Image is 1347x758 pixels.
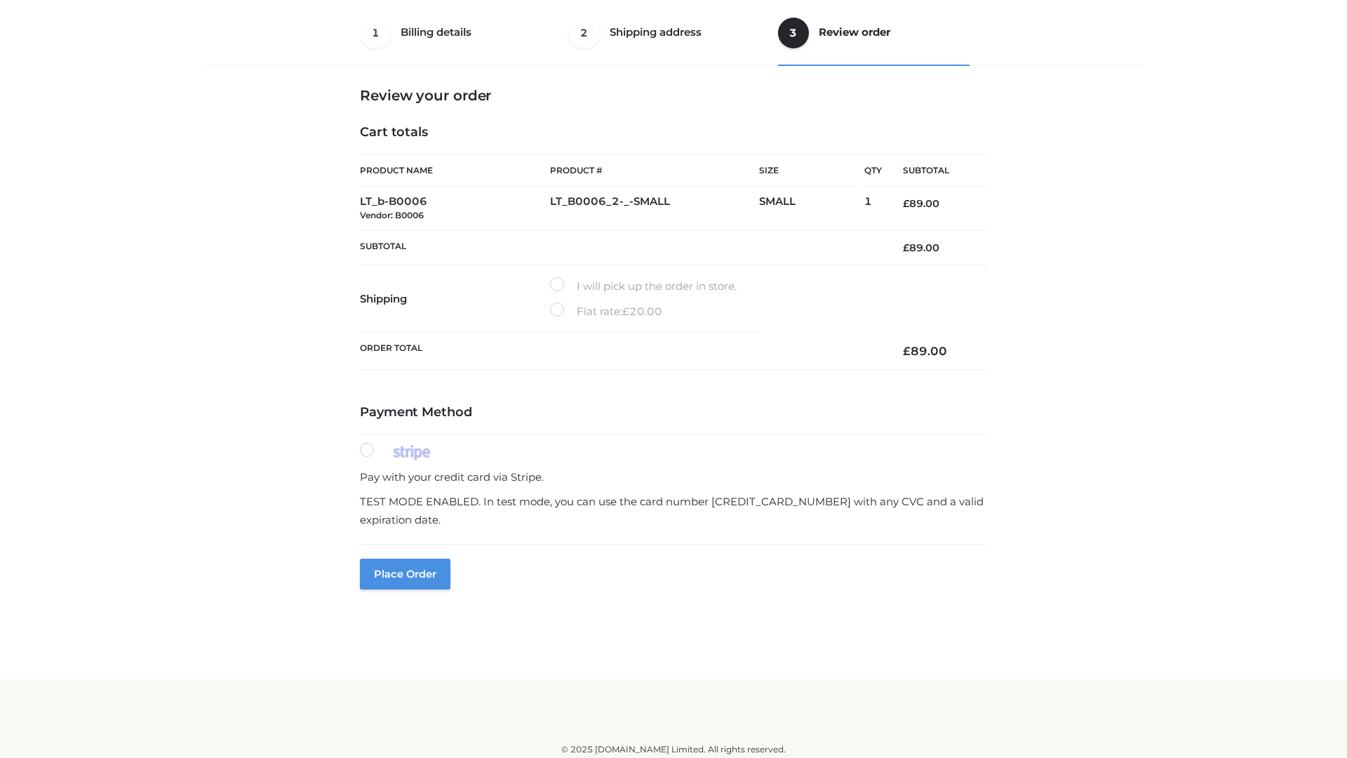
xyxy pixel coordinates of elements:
label: I will pick up the order in store. [550,277,737,295]
span: £ [903,344,911,358]
td: LT_b-B0006 [360,187,550,231]
th: Subtotal [360,230,882,265]
span: £ [903,241,909,254]
th: Product # [550,154,759,187]
bdi: 89.00 [903,241,939,254]
h4: Payment Method [360,405,987,420]
th: Size [759,155,857,187]
div: © 2025 [DOMAIN_NAME] Limited. All rights reserved. [208,743,1139,757]
button: Place order [360,559,450,590]
td: LT_B0006_2-_-SMALL [550,187,759,231]
span: £ [622,305,629,318]
th: Shipping [360,265,550,333]
td: SMALL [759,187,864,231]
th: Order Total [360,333,882,370]
th: Subtotal [882,155,987,187]
th: Product Name [360,154,550,187]
small: Vendor: B0006 [360,210,424,220]
label: Flat rate: [550,302,662,321]
h3: Review your order [360,87,987,104]
span: £ [903,197,909,210]
bdi: 20.00 [622,305,662,318]
th: Qty [864,154,882,187]
bdi: 89.00 [903,344,947,358]
td: 1 [864,187,882,231]
p: TEST MODE ENABLED. In test mode, you can use the card number [CREDIT_CARD_NUMBER] with any CVC an... [360,493,987,528]
bdi: 89.00 [903,197,939,210]
h4: Cart totals [360,125,987,140]
p: Pay with your credit card via Stripe. [360,468,987,486]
